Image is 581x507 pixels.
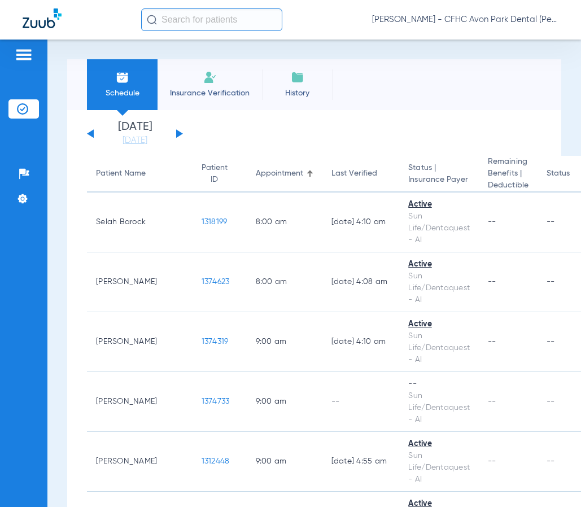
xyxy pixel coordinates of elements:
[247,312,322,372] td: 9:00 AM
[96,168,184,180] div: Patient Name
[101,121,169,146] li: [DATE]
[202,397,230,405] span: 1374733
[408,318,470,330] div: Active
[322,432,400,492] td: [DATE] 4:55 AM
[408,450,470,486] div: Sun Life/Dentaquest - AI
[408,211,470,246] div: Sun Life/Dentaquest - AI
[95,88,149,99] span: Schedule
[166,88,254,99] span: Insurance Verification
[408,270,470,306] div: Sun Life/Dentaquest - AI
[322,193,400,252] td: [DATE] 4:10 AM
[247,372,322,432] td: 9:00 AM
[202,218,228,226] span: 1318199
[270,88,324,99] span: History
[141,8,282,31] input: Search for patients
[408,330,470,366] div: Sun Life/Dentaquest - AI
[488,397,496,405] span: --
[202,278,230,286] span: 1374623
[202,338,229,346] span: 1374319
[322,312,400,372] td: [DATE] 4:10 AM
[408,378,470,390] div: --
[202,162,238,186] div: Patient ID
[202,457,230,465] span: 1312448
[525,453,581,507] iframe: Chat Widget
[101,135,169,146] a: [DATE]
[87,252,193,312] td: [PERSON_NAME]
[488,278,496,286] span: --
[322,252,400,312] td: [DATE] 4:08 AM
[372,14,558,25] span: [PERSON_NAME] - CFHC Avon Park Dental (Peds)
[408,199,470,211] div: Active
[408,259,470,270] div: Active
[247,193,322,252] td: 8:00 AM
[331,168,377,180] div: Last Verified
[488,180,528,191] span: Deductible
[408,438,470,450] div: Active
[203,71,217,84] img: Manual Insurance Verification
[147,15,157,25] img: Search Icon
[202,162,228,186] div: Patient ID
[96,168,146,180] div: Patient Name
[247,252,322,312] td: 8:00 AM
[23,8,62,28] img: Zuub Logo
[15,48,33,62] img: hamburger-icon
[256,168,313,180] div: Appointment
[488,338,496,346] span: --
[247,432,322,492] td: 9:00 AM
[479,156,538,193] th: Remaining Benefits |
[408,174,470,186] span: Insurance Payer
[87,312,193,372] td: [PERSON_NAME]
[87,372,193,432] td: [PERSON_NAME]
[408,390,470,426] div: Sun Life/Dentaquest - AI
[488,218,496,226] span: --
[87,432,193,492] td: [PERSON_NAME]
[399,156,479,193] th: Status |
[87,193,193,252] td: Selah Barock
[116,71,129,84] img: Schedule
[331,168,391,180] div: Last Verified
[322,372,400,432] td: --
[256,168,303,180] div: Appointment
[488,457,496,465] span: --
[291,71,304,84] img: History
